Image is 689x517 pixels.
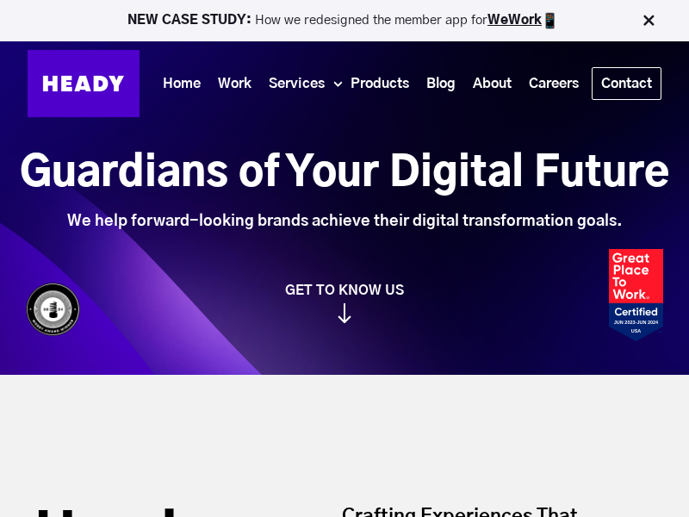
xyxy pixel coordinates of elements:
p: How we redesigned the member app for [8,12,681,29]
a: Careers [520,68,587,100]
a: Blog [418,68,464,100]
img: Heady_WebbyAward_Winner-4 [26,283,80,337]
img: app emoji [542,12,559,29]
a: Home [154,68,209,100]
a: Work [209,68,260,100]
a: About [464,68,520,100]
a: Services [260,68,333,100]
h1: Guardians of Your Digital Future [20,151,669,198]
a: Products [342,68,418,100]
img: Heady_Logo_Web-01 (1) [28,50,140,117]
div: Navigation Menu [157,67,661,100]
a: WeWork [487,14,542,27]
img: Heady_2023_Certification_Badge [609,249,663,341]
div: We help forward-looking brands achieve their digital transformation goals. [20,212,669,231]
a: GET TO KNOW US [17,282,672,323]
img: Close Bar [640,12,657,29]
strong: NEW CASE STUDY: [127,14,255,27]
img: arrow_down [338,303,351,323]
a: Contact [593,68,661,99]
